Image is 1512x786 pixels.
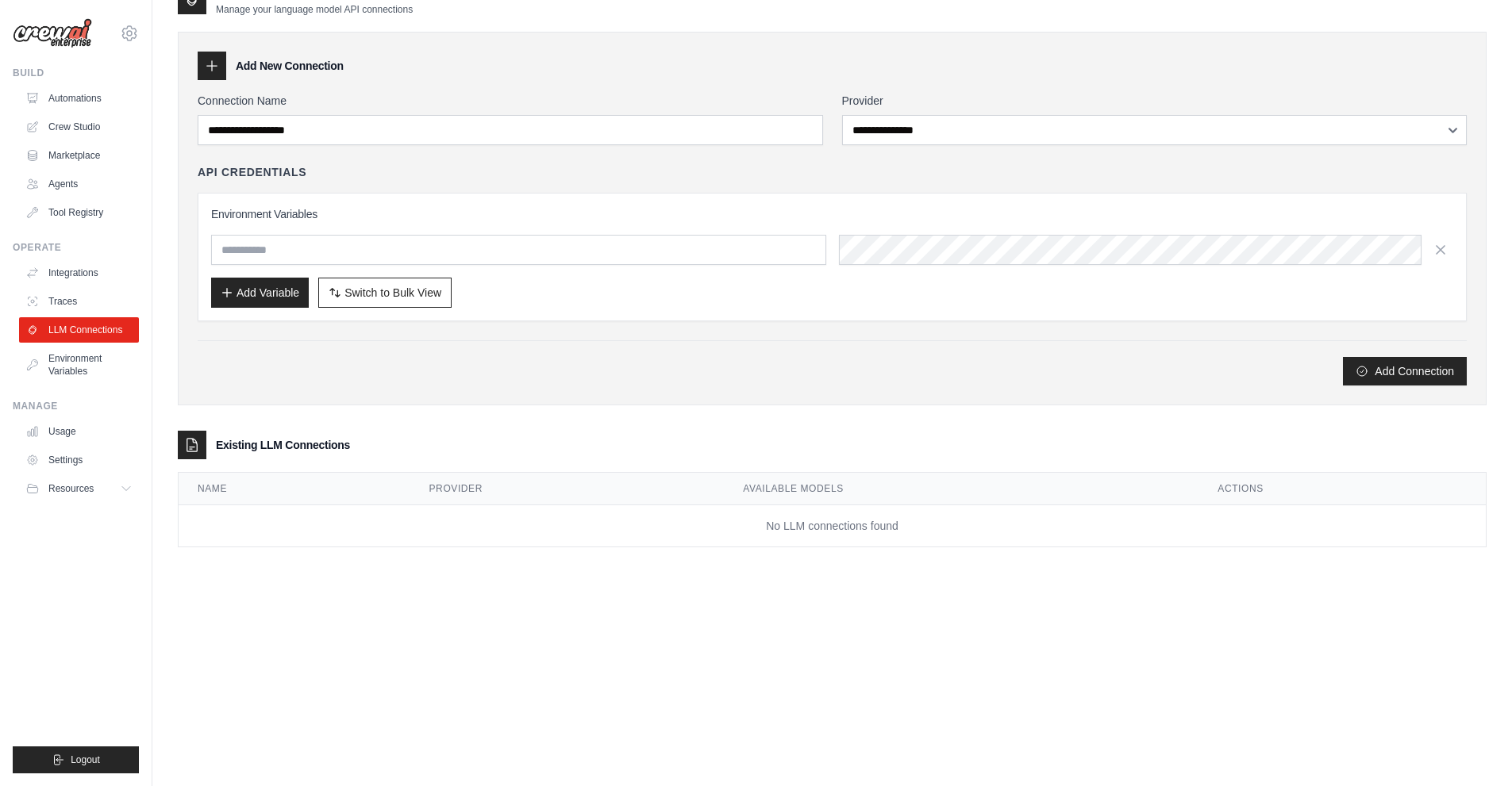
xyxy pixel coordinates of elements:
[198,93,823,109] label: Connection Name
[344,285,441,301] span: Switch to Bulk View
[13,18,92,48] img: Logo
[179,473,410,505] th: Name
[19,260,139,286] a: Integrations
[198,164,306,180] h4: API Credentials
[842,93,1468,109] label: Provider
[216,3,413,16] p: Manage your language model API connections
[318,278,452,308] button: Switch to Bulk View
[19,419,139,444] a: Usage
[19,476,139,501] button: Resources
[19,143,139,168] a: Marketplace
[211,278,309,308] button: Add Variable
[724,473,1198,505] th: Available Models
[13,746,139,773] button: Logout
[1343,357,1467,385] button: Add Connection
[71,753,100,766] span: Logout
[19,447,139,473] a: Settings
[19,86,139,111] a: Automations
[19,317,139,343] a: LLM Connections
[13,241,139,254] div: Operate
[48,482,94,495] span: Resources
[216,437,350,453] h3: Existing LLM Connections
[410,473,725,505] th: Provider
[13,67,139,79] div: Build
[19,200,139,225] a: Tool Registry
[19,289,139,314] a: Traces
[19,346,139,384] a: Environment Variables
[19,114,139,140] a: Crew Studio
[236,58,344,74] h3: Add New Connection
[211,206,1453,222] h3: Environment Variables
[179,505,1486,547] td: No LLM connections found
[19,171,139,197] a: Agents
[1198,473,1486,505] th: Actions
[13,400,139,412] div: Manage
